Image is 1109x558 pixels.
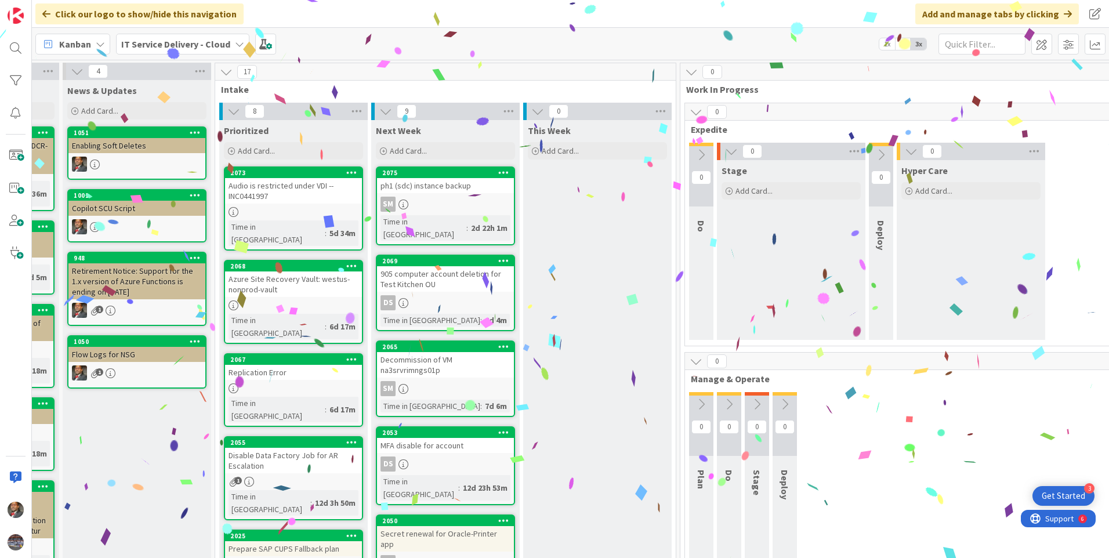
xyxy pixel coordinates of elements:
[377,168,514,178] div: 2075
[8,502,24,518] img: DP
[382,429,514,437] div: 2053
[68,190,205,201] div: 1001
[72,303,87,318] img: DP
[377,256,514,292] div: 2069905 computer account deletion for Test Kitchen OU
[68,365,205,381] div: DP
[68,128,205,153] div: 1051Enabling Soft Deletes
[60,5,63,14] div: 6
[230,169,362,177] div: 2073
[377,526,514,552] div: Secret renewal for Oracle-Printer app
[380,456,396,472] div: DS
[225,437,362,473] div: 2055Disable Data Factory Job for AR Escalation
[74,191,205,200] div: 1001
[915,186,952,196] span: Add Card...
[35,3,244,24] div: Click our logo to show/hide this navigation
[229,314,325,339] div: Time in [GEOGRAPHIC_DATA]
[458,481,460,494] span: :
[68,157,205,172] div: DP
[229,490,310,516] div: Time in [GEOGRAPHIC_DATA]
[68,253,205,299] div: 948Retirement Notice: Support for the 1.x version of Azure Functions is ending on [DATE]
[68,263,205,299] div: Retirement Notice: Support for the 1.x version of Azure Functions is ending on [DATE]
[225,354,362,365] div: 2067
[707,105,727,119] span: 0
[325,227,327,240] span: :
[68,336,205,362] div: 1050Flow Logs for NSG
[380,197,396,212] div: SM
[871,171,891,184] span: 0
[922,144,942,158] span: 0
[382,257,514,265] div: 2069
[225,531,362,556] div: 2025Prepare SAP CUPS Fallback plan
[325,403,327,416] span: :
[74,254,205,262] div: 948
[695,470,707,489] span: Plan
[742,144,762,158] span: 0
[377,295,514,310] div: DS
[695,220,707,232] span: Do
[380,215,466,241] div: Time in [GEOGRAPHIC_DATA]
[225,168,362,204] div: 2073Audio is restricted under VDI --INC0441997
[879,38,895,50] span: 1x
[382,517,514,525] div: 2050
[237,65,257,79] span: 17
[24,2,53,16] span: Support
[245,104,264,118] span: 8
[238,146,275,156] span: Add Card...
[230,532,362,540] div: 2025
[225,271,362,297] div: Azure Site Recovery Vault: westus-nonprod-vault
[775,420,795,434] span: 0
[377,516,514,526] div: 2050
[377,256,514,266] div: 2069
[327,403,358,416] div: 6d 17m
[397,104,416,118] span: 9
[691,171,711,184] span: 0
[8,534,24,550] img: avatar
[230,356,362,364] div: 2067
[380,400,480,412] div: Time in [GEOGRAPHIC_DATA]
[225,541,362,556] div: Prepare SAP CUPS Fallback plan
[911,38,926,50] span: 3x
[221,84,661,95] span: Intake
[68,138,205,153] div: Enabling Soft Deletes
[377,438,514,453] div: MFA disable for account
[225,261,362,297] div: 2068Azure Site Recovery Vault: westus-nonprod-vault
[376,125,421,136] span: Next Week
[72,365,87,381] img: DP
[542,146,579,156] span: Add Card...
[380,295,396,310] div: DS
[377,352,514,378] div: Decommission of VM na3srvrimngs01p
[482,314,510,327] div: 6d 4m
[1084,483,1094,494] div: 3
[938,34,1025,55] input: Quick Filter...
[528,125,571,136] span: This Week
[377,456,514,472] div: DS
[719,420,739,434] span: 0
[460,481,510,494] div: 12d 23h 53m
[482,400,510,412] div: 7d 6m
[377,168,514,193] div: 2075ph1 (sdc) instance backup
[466,222,468,234] span: :
[377,342,514,378] div: 2065Decommission of VM na3srvrimngs01p
[68,201,205,216] div: Copilot SCU Script
[382,343,514,351] div: 2065
[230,262,362,270] div: 2068
[377,266,514,292] div: 905 computer account deletion for Test Kitchen OU
[480,314,482,327] span: :
[468,222,510,234] div: 2d 22h 1m
[327,227,358,240] div: 5d 34m
[702,65,722,79] span: 0
[8,8,24,24] img: Visit kanbanzone.com
[229,220,325,246] div: Time in [GEOGRAPHIC_DATA]
[377,427,514,438] div: 2053
[72,219,87,234] img: DP
[735,186,773,196] span: Add Card...
[1042,490,1085,502] div: Get Started
[380,381,396,396] div: SM
[229,397,325,422] div: Time in [GEOGRAPHIC_DATA]
[74,129,205,137] div: 1051
[96,368,103,376] span: 1
[14,271,50,284] div: 476d 5m
[96,306,103,313] span: 1
[72,157,87,172] img: DP
[225,448,362,473] div: Disable Data Factory Job for AR Escalation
